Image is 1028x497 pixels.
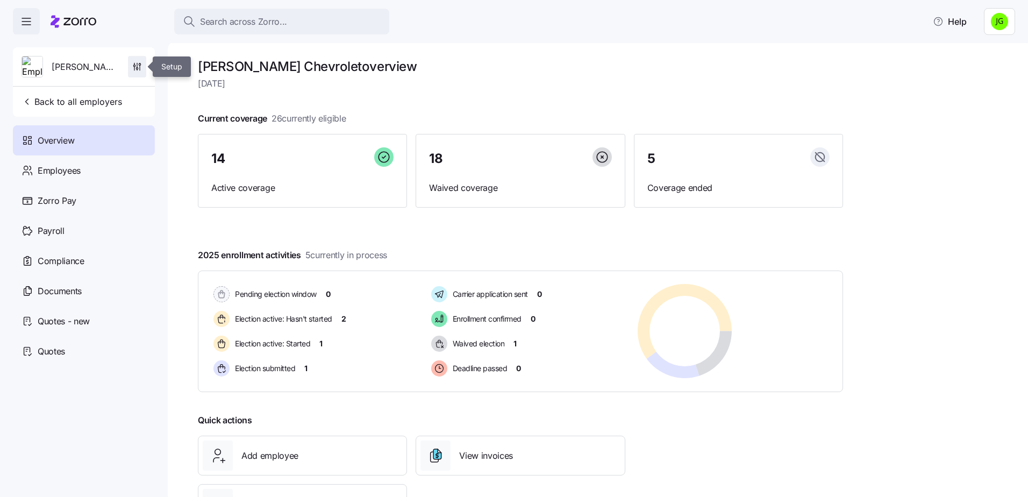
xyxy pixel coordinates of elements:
[211,181,394,195] span: Active coverage
[13,306,155,336] a: Quotes - new
[924,11,975,32] button: Help
[198,58,843,75] h1: [PERSON_NAME] Chevrolet overview
[341,314,346,324] span: 2
[38,254,84,268] span: Compliance
[38,164,81,177] span: Employees
[198,77,843,90] span: [DATE]
[17,91,126,112] button: Back to all employers
[13,125,155,155] a: Overview
[326,289,331,300] span: 0
[232,314,332,324] span: Election active: Hasn't started
[52,60,119,74] span: [PERSON_NAME] Chevrolet
[513,338,517,349] span: 1
[429,181,611,195] span: Waived coverage
[241,449,298,463] span: Add employee
[272,112,346,125] span: 26 currently eligible
[38,345,65,358] span: Quotes
[38,134,74,147] span: Overview
[13,276,155,306] a: Documents
[13,216,155,246] a: Payroll
[198,248,387,262] span: 2025 enrollment activities
[198,414,252,427] span: Quick actions
[647,152,655,165] span: 5
[38,224,65,238] span: Payroll
[449,289,528,300] span: Carrier application sent
[174,9,389,34] button: Search across Zorro...
[232,289,317,300] span: Pending election window
[13,186,155,216] a: Zorro Pay
[13,336,155,366] a: Quotes
[531,314,536,324] span: 0
[22,56,42,78] img: Employer logo
[304,363,308,374] span: 1
[537,289,542,300] span: 0
[200,15,287,29] span: Search across Zorro...
[198,112,346,125] span: Current coverage
[933,15,967,28] span: Help
[38,315,90,328] span: Quotes - new
[305,248,387,262] span: 5 currently in process
[13,246,155,276] a: Compliance
[449,363,508,374] span: Deadline passed
[647,181,830,195] span: Coverage ended
[13,155,155,186] a: Employees
[449,338,505,349] span: Waived election
[516,363,521,374] span: 0
[211,152,225,165] span: 14
[38,285,82,298] span: Documents
[991,13,1008,30] img: a4774ed6021b6d0ef619099e609a7ec5
[459,449,513,463] span: View invoices
[429,152,442,165] span: 18
[232,338,310,349] span: Election active: Started
[319,338,323,349] span: 1
[38,194,76,208] span: Zorro Pay
[22,95,122,108] span: Back to all employers
[232,363,295,374] span: Election submitted
[449,314,522,324] span: Enrollment confirmed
